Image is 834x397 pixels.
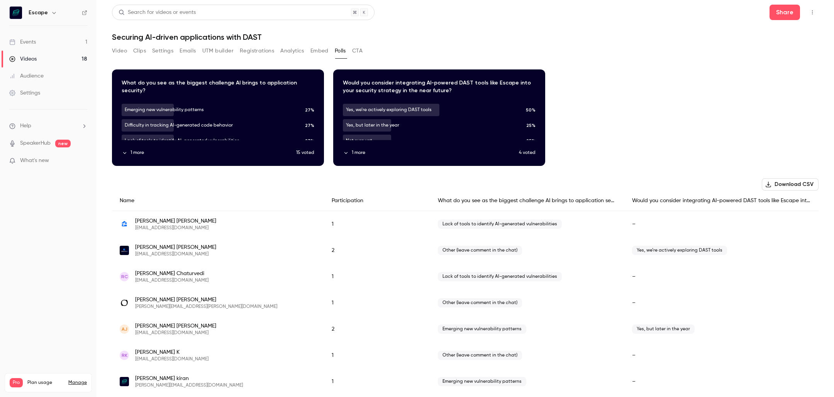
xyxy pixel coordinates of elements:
[112,316,819,342] div: arnek_jansen@hotmail.com
[20,139,51,147] a: SpeakerHub
[112,264,819,290] div: 2164blade@gmail.com
[27,380,64,386] span: Plan usage
[632,324,695,334] span: Yes, but later in the year
[324,264,430,290] div: 1
[112,237,819,264] div: jburke@collectivei.com
[624,342,819,368] div: –
[438,220,562,229] span: Lack of tools to identify AI-generated vulnerabilities
[112,368,819,395] div: harikiran@escape.tech
[324,191,430,211] div: Participation
[122,352,127,359] span: RK
[112,32,819,42] h1: Securing AI-driven applications with DAST
[135,225,216,231] span: [EMAIL_ADDRESS][DOMAIN_NAME]
[438,298,522,307] span: Other (leave comment in the chat)
[112,211,819,238] div: jamesar@zillow.com
[133,45,146,57] button: Clips
[135,270,208,277] span: [PERSON_NAME] Chaturvedi
[310,45,329,57] button: Embed
[438,246,522,255] span: Other (leave comment in the chat)
[9,89,40,97] div: Settings
[806,6,819,19] button: Top Bar Actions
[135,243,216,251] span: [PERSON_NAME] [PERSON_NAME]
[438,272,562,281] span: Lack of tools to identify AI-generated vulnerabilities
[624,368,819,395] div: –
[280,45,304,57] button: Analytics
[122,326,127,333] span: AJ
[335,45,346,57] button: Polls
[624,191,819,211] div: Would you consider integrating AI-powered DAST tools like Escape into your security strategy in t...
[135,322,216,330] span: [PERSON_NAME] [PERSON_NAME]
[135,356,208,362] span: [EMAIL_ADDRESS][DOMAIN_NAME]
[10,7,22,19] img: Escape
[112,191,324,211] div: Name
[624,264,819,290] div: –
[135,277,208,284] span: [EMAIL_ADDRESS][DOMAIN_NAME]
[324,290,430,316] div: 1
[324,316,430,342] div: 2
[202,45,234,57] button: UTM builder
[438,351,522,360] span: Other (leave comment in the chat)
[119,8,196,17] div: Search for videos or events
[120,377,129,386] img: escape.tech
[112,45,127,57] button: Video
[135,304,277,310] span: [PERSON_NAME][EMAIL_ADDRESS][PERSON_NAME][DOMAIN_NAME]
[20,122,31,130] span: Help
[9,122,87,130] li: help-dropdown-opener
[29,9,48,17] h6: Escape
[324,237,430,264] div: 2
[112,290,819,316] div: linda.fay@perforce.com
[762,178,819,191] button: Download CSV
[9,55,37,63] div: Videos
[135,296,277,304] span: [PERSON_NAME] [PERSON_NAME]
[135,348,208,356] span: [PERSON_NAME] K
[324,368,430,395] div: 1
[135,330,216,336] span: [EMAIL_ADDRESS][DOMAIN_NAME]
[68,380,87,386] a: Manage
[10,378,23,387] span: Pro
[20,157,49,165] span: What's new
[624,290,819,316] div: –
[438,377,526,386] span: Emerging new vulnerability patterns
[120,246,129,255] img: collectivei.com
[9,72,44,80] div: Audience
[180,45,196,57] button: Emails
[9,38,36,46] div: Events
[120,220,129,229] img: zillow.com
[343,149,519,156] button: 1 more
[240,45,274,57] button: Registrations
[135,217,216,225] span: [PERSON_NAME] [PERSON_NAME]
[78,157,87,164] iframe: Noticeable Trigger
[112,342,819,368] div: ravipmkiran@gmail.com
[324,342,430,368] div: 1
[122,149,296,156] button: 1 more
[438,324,526,334] span: Emerging new vulnerability patterns
[430,191,624,211] div: What do you see as the biggest challenge AI brings to application security?
[135,382,243,389] span: [PERSON_NAME][EMAIL_ADDRESS][DOMAIN_NAME]
[135,375,243,382] span: [PERSON_NAME] kiran
[121,273,128,280] span: RC
[352,45,363,57] button: CTA
[624,211,819,238] div: –
[152,45,173,57] button: Settings
[55,140,71,147] span: new
[135,251,216,257] span: [EMAIL_ADDRESS][DOMAIN_NAME]
[324,211,430,238] div: 1
[632,246,727,255] span: Yes, we’re actively exploring DAST tools
[120,298,129,307] img: perforce.com
[770,5,800,20] button: Share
